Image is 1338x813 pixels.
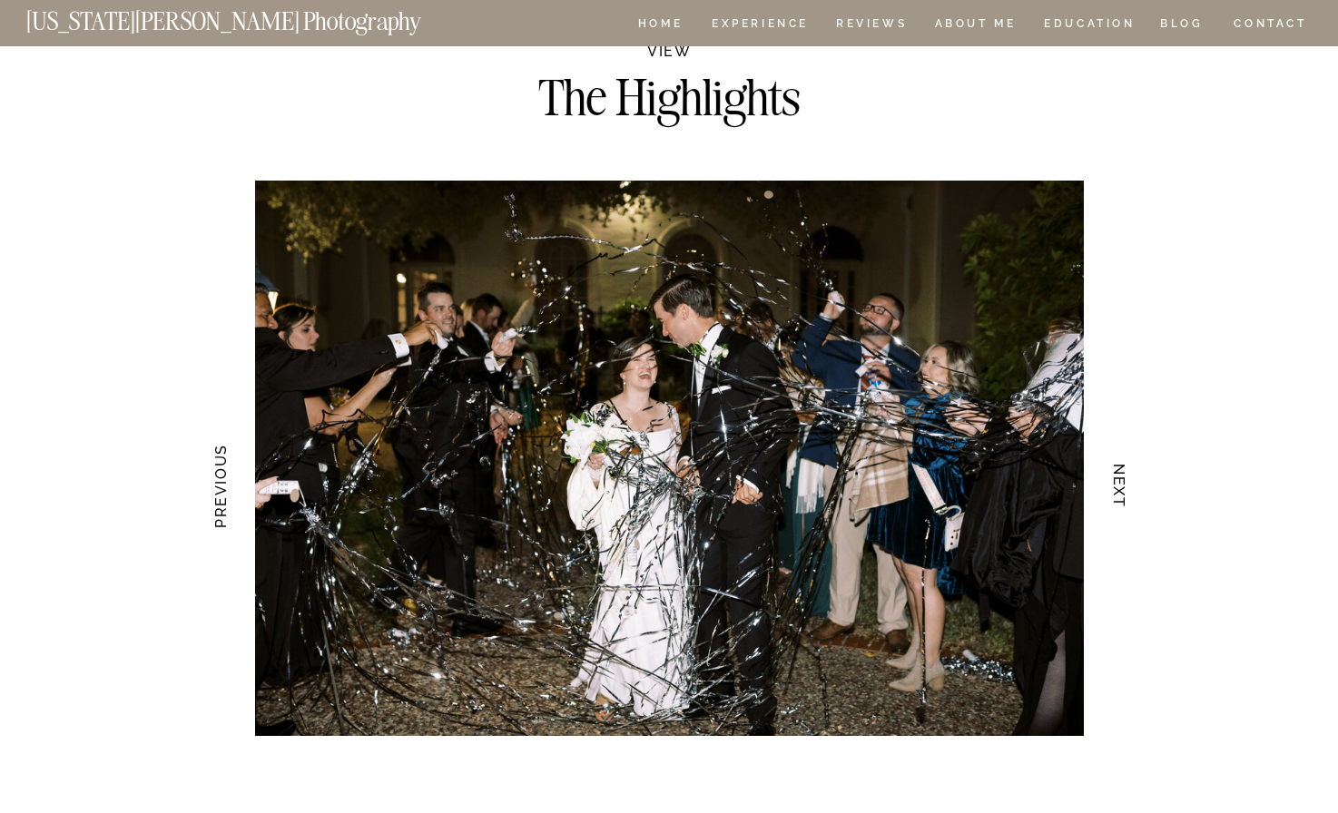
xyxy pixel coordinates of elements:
[1110,429,1129,544] h3: NEXT
[211,429,230,544] h3: PREVIOUS
[635,18,686,34] a: HOME
[535,73,803,104] h2: The Highlights
[1233,14,1308,34] a: CONTACT
[836,18,904,34] a: REVIEWS
[1160,18,1204,34] a: BLOG
[1042,18,1137,34] a: EDUCATION
[625,44,713,65] h2: VIEW
[26,9,482,24] a: [US_STATE][PERSON_NAME] Photography
[712,18,807,34] a: Experience
[934,18,1017,34] a: ABOUT ME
